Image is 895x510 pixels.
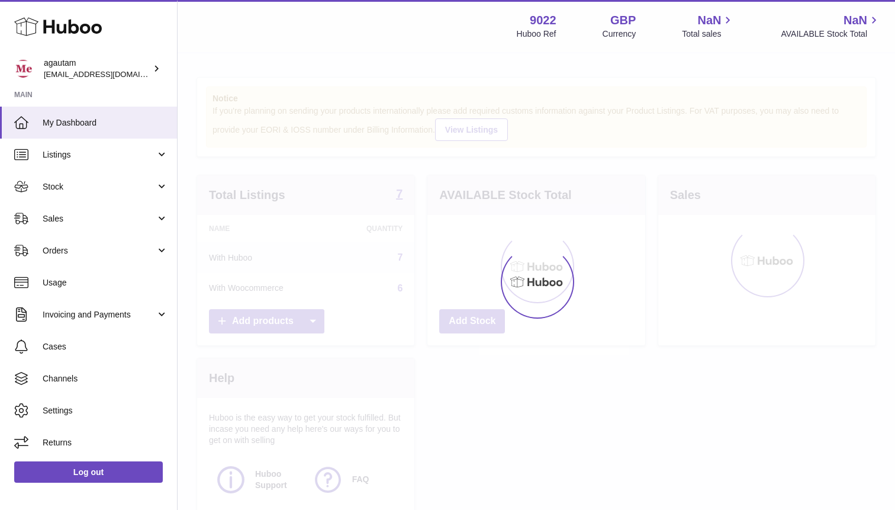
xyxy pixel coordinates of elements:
span: AVAILABLE Stock Total [781,28,881,40]
img: info@naturemedical.co.uk [14,60,32,78]
span: [EMAIL_ADDRESS][DOMAIN_NAME] [44,69,174,79]
strong: 9022 [530,12,556,28]
a: NaN Total sales [682,12,735,40]
span: NaN [697,12,721,28]
span: Settings [43,405,168,416]
div: Currency [603,28,636,40]
strong: GBP [610,12,636,28]
span: Channels [43,373,168,384]
a: Log out [14,461,163,483]
span: Cases [43,341,168,352]
div: Huboo Ref [517,28,556,40]
span: Sales [43,213,156,224]
span: NaN [844,12,867,28]
span: Invoicing and Payments [43,309,156,320]
span: Returns [43,437,168,448]
span: Listings [43,149,156,161]
span: My Dashboard [43,117,168,129]
span: Total sales [682,28,735,40]
div: agautam [44,57,150,80]
a: NaN AVAILABLE Stock Total [781,12,881,40]
span: Usage [43,277,168,288]
span: Stock [43,181,156,193]
span: Orders [43,245,156,256]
